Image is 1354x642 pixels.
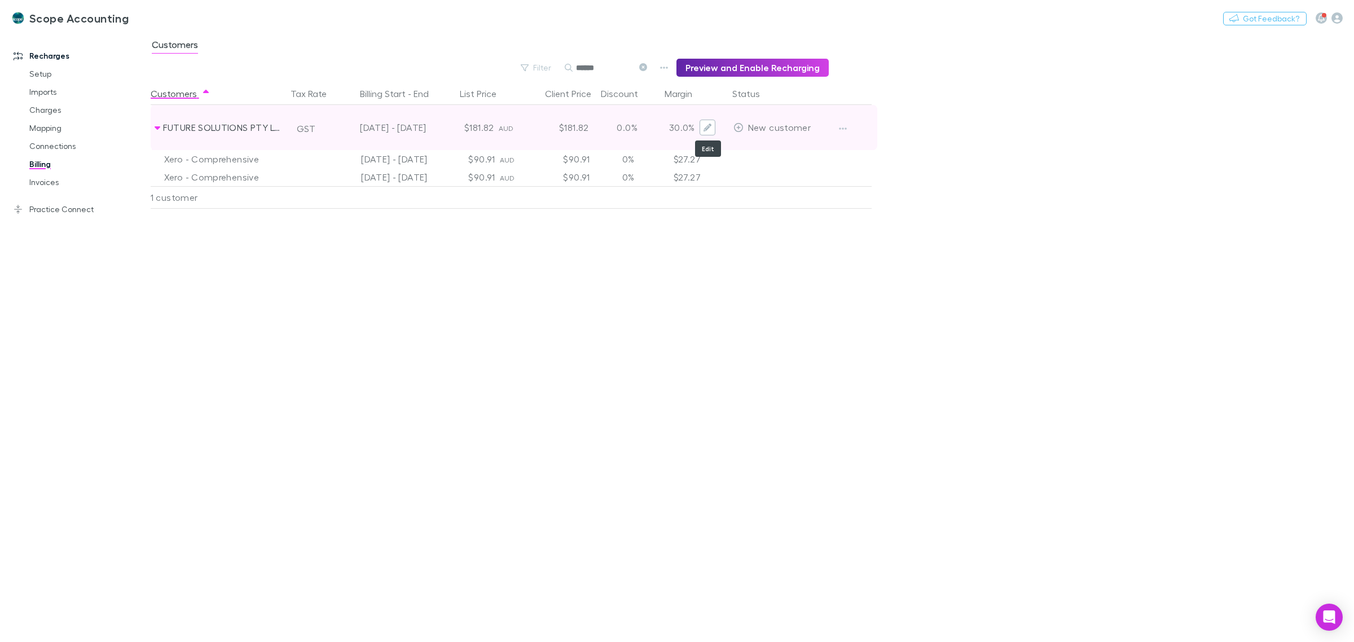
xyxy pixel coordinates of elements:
[18,155,159,173] a: Billing
[676,59,829,77] button: Preview and Enable Recharging
[499,124,514,133] span: AUD
[5,5,135,32] a: Scope Accounting
[11,11,25,25] img: Scope Accounting's Logo
[595,150,662,168] div: 0%
[500,156,515,164] span: AUD
[151,82,210,105] button: Customers
[1223,12,1307,25] button: Got Feedback?
[595,168,662,186] div: 0%
[18,101,159,119] a: Charges
[460,82,510,105] button: List Price
[292,120,320,138] button: GST
[163,105,283,150] div: FUTURE SOLUTIONS PTY LTD
[662,150,730,168] div: $27.27
[152,39,198,54] span: Customers
[2,47,159,65] a: Recharges
[526,105,594,150] div: $181.82
[331,150,432,168] div: [DATE] - [DATE]
[151,105,877,150] div: FUTURE SOLUTIONS PTY LTDGST[DATE] - [DATE]$181.82AUD$181.820.0%30.0%EditNew customer
[545,82,605,105] button: Client Price
[18,65,159,83] a: Setup
[18,173,159,191] a: Invoices
[1316,604,1343,631] div: Open Intercom Messenger
[164,150,282,168] div: Xero - Comprehensive
[18,137,159,155] a: Connections
[515,61,558,74] button: Filter
[2,200,159,218] a: Practice Connect
[748,122,811,133] span: New customer
[527,150,595,168] div: $90.91
[431,105,499,150] div: $181.82
[432,150,500,168] div: $90.91
[662,168,730,186] div: $27.27
[18,83,159,101] a: Imports
[334,105,427,150] div: [DATE] - [DATE]
[18,119,159,137] a: Mapping
[291,82,340,105] button: Tax Rate
[500,174,515,182] span: AUD
[432,168,500,186] div: $90.91
[360,82,442,105] button: Billing Start - End
[732,82,773,105] button: Status
[700,120,715,135] button: Edit
[164,168,282,186] div: Xero - Comprehensive
[527,168,595,186] div: $90.91
[665,82,706,105] button: Margin
[666,121,695,134] p: 30.0%
[331,168,432,186] div: [DATE] - [DATE]
[151,186,286,209] div: 1 customer
[594,105,661,150] div: 0.0%
[601,82,652,105] button: Discount
[29,11,129,25] h3: Scope Accounting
